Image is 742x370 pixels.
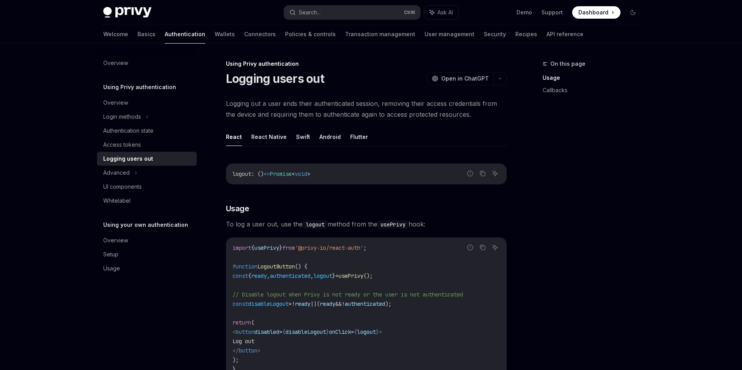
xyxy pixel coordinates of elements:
[103,126,153,135] div: Authentication state
[257,263,295,270] span: LogoutButton
[165,25,205,44] a: Authentication
[97,194,197,208] a: Whitelabel
[326,328,329,335] span: }
[244,25,276,44] a: Connectors
[233,170,251,177] span: logout
[103,236,128,245] div: Overview
[376,328,379,335] span: }
[377,220,409,229] code: usePrivy
[248,300,289,307] span: disableLogout
[541,9,563,16] a: Support
[251,128,287,146] button: React Native
[226,98,507,120] span: Logging out a user ends their authenticated session, removing their access credentials from the d...
[233,300,248,307] span: const
[103,264,120,273] div: Usage
[319,128,341,146] button: Android
[226,203,249,214] span: Usage
[103,112,141,121] div: Login methods
[251,244,254,251] span: {
[97,56,197,70] a: Overview
[296,128,310,146] button: Swift
[543,72,645,84] a: Usage
[103,58,128,68] div: Overview
[578,9,608,16] span: Dashboard
[97,124,197,138] a: Authentication state
[103,220,188,230] h5: Using your own authentication
[427,72,493,85] button: Open in ChatGPT
[342,300,345,307] span: !
[335,272,338,279] span: =
[379,328,382,335] span: >
[97,152,197,166] a: Logging users out
[310,300,317,307] span: ||
[97,180,197,194] a: UI components
[363,244,367,251] span: ;
[254,328,279,335] span: disabled
[478,242,488,253] button: Copy the contents from the code block
[226,128,242,146] button: React
[516,9,532,16] a: Demo
[233,244,251,251] span: import
[103,82,176,92] h5: Using Privy authentication
[103,154,153,163] div: Logging users out
[137,25,155,44] a: Basics
[97,96,197,110] a: Overview
[332,272,335,279] span: }
[295,300,310,307] span: ready
[254,244,279,251] span: usePrivy
[404,9,416,16] span: Ctrl K
[233,291,463,298] span: // Disable logout when Privy is not ready or the user is not authenticated
[103,250,118,259] div: Setup
[286,328,326,335] span: disableLogout
[627,6,639,19] button: Toggle dark mode
[357,328,376,335] span: logout
[437,9,453,16] span: Ask AI
[350,128,368,146] button: Flutter
[515,25,537,44] a: Recipes
[310,272,314,279] span: ,
[239,347,257,354] span: button
[251,319,254,326] span: (
[103,182,142,191] div: UI components
[465,242,475,253] button: Report incorrect code
[103,7,152,18] img: dark logo
[424,5,458,19] button: Ask AI
[329,328,351,335] span: onClick
[299,8,321,17] div: Search...
[279,244,282,251] span: }
[295,263,307,270] span: () {
[303,220,328,229] code: logout
[317,300,320,307] span: (
[226,219,507,230] span: To log a user out, use the method from the hook:
[233,328,236,335] span: <
[233,338,254,345] span: Log out
[314,272,332,279] span: logout
[270,170,292,177] span: Promise
[103,140,141,149] div: Access tokens
[270,272,310,279] span: authenticated
[279,328,282,335] span: =
[103,168,130,177] div: Advanced
[425,25,474,44] a: User management
[335,300,342,307] span: &&
[465,168,475,179] button: Report incorrect code
[295,170,307,177] span: void
[572,6,620,19] a: Dashboard
[490,168,500,179] button: Ask AI
[320,300,335,307] span: ready
[282,244,295,251] span: from
[345,25,415,44] a: Transaction management
[233,356,239,363] span: );
[441,75,489,82] span: Open in ChatGPT
[103,25,128,44] a: Welcome
[484,25,506,44] a: Security
[490,242,500,253] button: Ask AI
[284,5,420,19] button: Search...CtrlK
[97,233,197,247] a: Overview
[97,138,197,152] a: Access tokens
[233,272,248,279] span: const
[543,84,645,96] a: Callbacks
[233,319,251,326] span: return
[248,272,251,279] span: {
[550,59,585,68] span: On this page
